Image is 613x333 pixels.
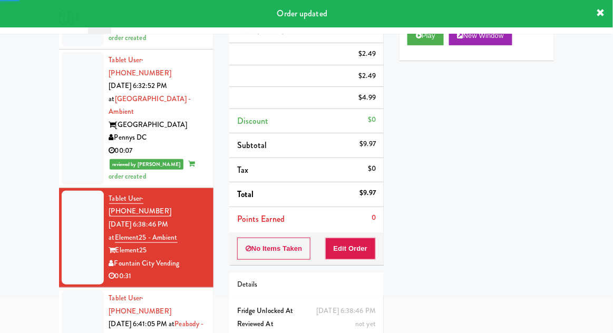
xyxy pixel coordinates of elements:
[360,138,376,151] div: $9.97
[109,270,206,283] div: 00:31
[237,25,285,37] span: Items
[109,131,206,144] div: Pennys DC
[359,47,376,61] div: $2.49
[237,139,267,151] span: Subtotal
[109,219,169,242] span: [DATE] 6:38:46 PM at
[264,25,283,37] ng-pluralize: items
[237,278,376,291] div: Details
[237,305,376,318] div: Fridge Unlocked At
[355,319,376,329] span: not yet
[109,81,168,104] span: [DATE] 6:32:52 PM at
[368,113,376,126] div: $0
[360,187,376,200] div: $9.97
[368,162,376,175] div: $0
[59,188,213,288] li: Tablet User· [PHONE_NUMBER][DATE] 6:38:46 PM atElement25 - AmbientElement25Fountain City Vending0...
[359,70,376,83] div: $2.49
[237,213,285,225] span: Points Earned
[237,164,248,176] span: Tax
[109,94,191,117] a: [GEOGRAPHIC_DATA] - Ambient
[316,305,376,318] div: [DATE] 6:38:46 PM
[277,7,327,19] span: Order updated
[237,188,254,200] span: Total
[109,319,175,329] span: [DATE] 6:41:05 PM at
[256,25,285,37] span: (3 )
[115,232,178,243] a: Element25 - Ambient
[109,257,206,270] div: Fountain City Vending
[109,244,206,257] div: Element25
[109,55,171,78] a: Tablet User· [PHONE_NUMBER]
[325,238,376,260] button: Edit Order
[109,293,171,316] span: · [PHONE_NUMBER]
[449,26,512,45] button: New Window
[109,55,171,78] span: · [PHONE_NUMBER]
[109,293,171,316] a: Tablet User· [PHONE_NUMBER]
[237,115,269,127] span: Discount
[372,211,376,224] div: 0
[359,91,376,104] div: $4.99
[59,50,213,188] li: Tablet User· [PHONE_NUMBER][DATE] 6:32:52 PM at[GEOGRAPHIC_DATA] - Ambient[GEOGRAPHIC_DATA]Pennys...
[109,193,171,217] a: Tablet User· [PHONE_NUMBER]
[407,26,444,45] button: Play
[237,238,311,260] button: No Items Taken
[109,144,206,158] div: 00:07
[110,159,184,170] span: reviewed by [PERSON_NAME]
[109,119,206,132] div: [GEOGRAPHIC_DATA]
[237,318,376,331] div: Reviewed At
